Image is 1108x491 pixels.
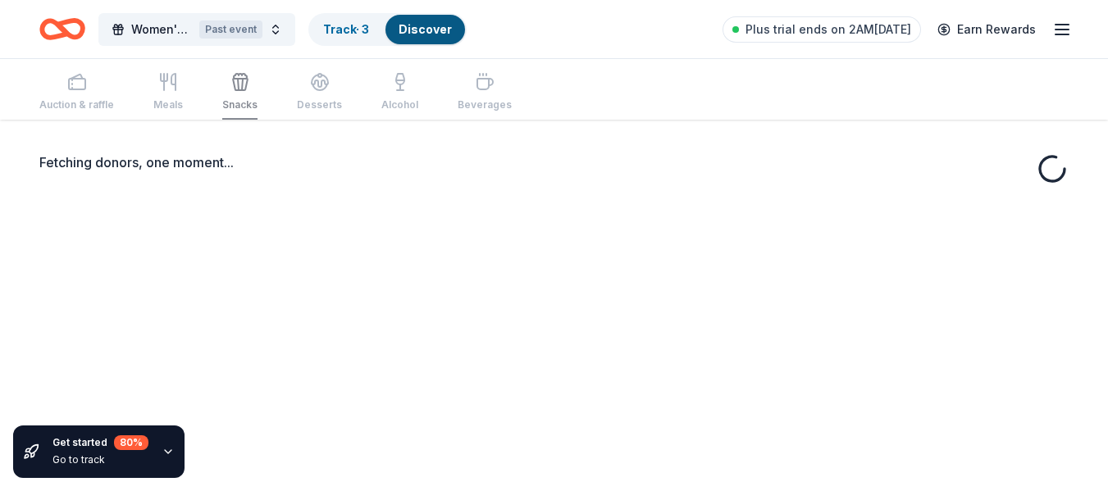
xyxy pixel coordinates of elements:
[98,13,295,46] button: Women's Free Self Defense ClassPast event
[114,435,148,450] div: 80 %
[39,10,85,48] a: Home
[323,22,369,36] a: Track· 3
[199,20,262,39] div: Past event
[399,22,452,36] a: Discover
[746,20,911,39] span: Plus trial ends on 2AM[DATE]
[131,20,193,39] span: Women's Free Self Defense Class
[308,13,467,46] button: Track· 3Discover
[52,453,148,466] div: Go to track
[52,435,148,450] div: Get started
[928,15,1046,44] a: Earn Rewards
[39,152,1069,172] div: Fetching donors, one moment...
[723,16,921,43] a: Plus trial ends on 2AM[DATE]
